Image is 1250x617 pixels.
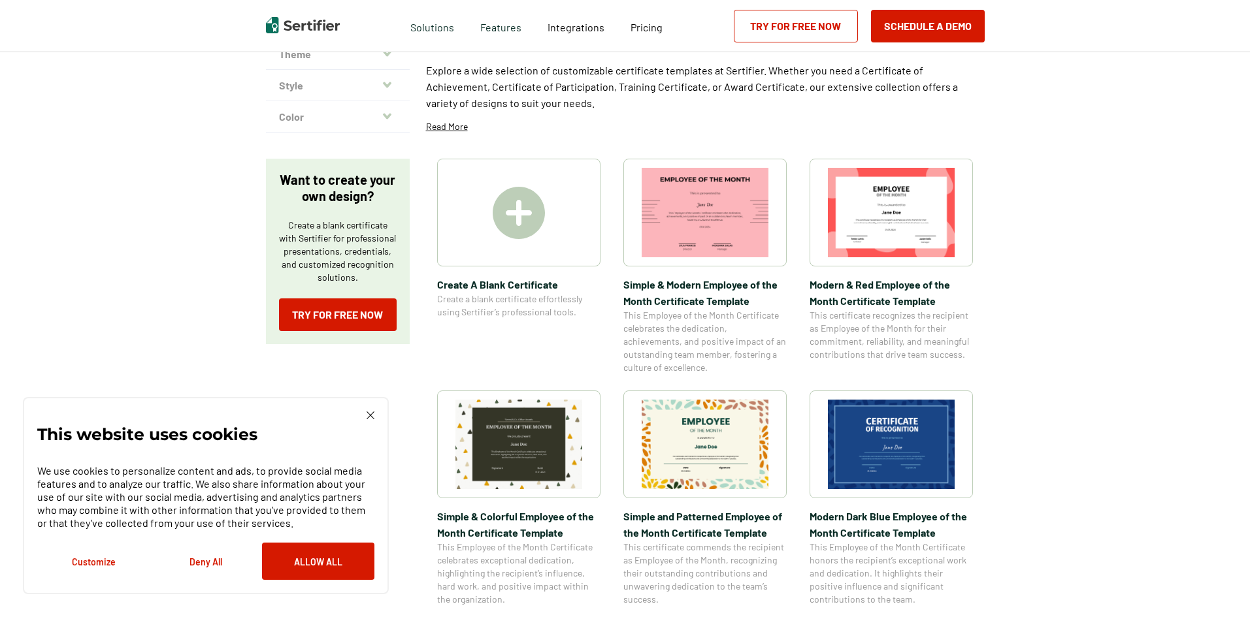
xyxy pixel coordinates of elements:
[871,10,985,42] button: Schedule a Demo
[279,219,397,284] p: Create a blank certificate with Sertifier for professional presentations, credentials, and custom...
[548,18,604,34] a: Integrations
[455,400,582,489] img: Simple & Colorful Employee of the Month Certificate Template
[734,10,858,42] a: Try for Free Now
[810,541,973,606] span: This Employee of the Month Certificate honors the recipient’s exceptional work and dedication. It...
[631,21,663,33] span: Pricing
[266,70,410,101] button: Style
[37,543,150,580] button: Customize
[367,411,374,419] img: Cookie Popup Close
[437,390,600,606] a: Simple & Colorful Employee of the Month Certificate TemplateSimple & Colorful Employee of the Mon...
[410,18,454,34] span: Solutions
[623,390,787,606] a: Simple and Patterned Employee of the Month Certificate TemplateSimple and Patterned Employee of t...
[266,17,340,33] img: Sertifier | Digital Credentialing Platform
[623,541,787,606] span: This certificate commends the recipient as Employee of the Month, recognizing their outstanding c...
[262,543,374,580] button: Allow All
[810,508,973,541] span: Modern Dark Blue Employee of the Month Certificate Template
[810,390,973,606] a: Modern Dark Blue Employee of the Month Certificate TemplateModern Dark Blue Employee of the Month...
[828,168,955,257] img: Modern & Red Employee of the Month Certificate Template
[623,159,787,374] a: Simple & Modern Employee of the Month Certificate TemplateSimple & Modern Employee of the Month C...
[828,400,955,489] img: Modern Dark Blue Employee of the Month Certificate Template
[437,541,600,606] span: This Employee of the Month Certificate celebrates exceptional dedication, highlighting the recipi...
[266,39,410,70] button: Theme
[37,464,374,530] p: We use cookies to personalize content and ads, to provide social media features and to analyze ou...
[480,18,521,34] span: Features
[810,309,973,361] span: This certificate recognizes the recipient as Employee of the Month for their commitment, reliabil...
[642,400,768,489] img: Simple and Patterned Employee of the Month Certificate Template
[279,172,397,204] p: Want to create your own design?
[631,18,663,34] a: Pricing
[37,428,257,441] p: This website uses cookies
[279,298,397,331] a: Try for Free Now
[437,293,600,319] span: Create a blank certificate effortlessly using Sertifier’s professional tools.
[150,543,262,580] button: Deny All
[266,101,410,133] button: Color
[426,120,468,133] p: Read More
[437,276,600,293] span: Create A Blank Certificate
[493,187,545,239] img: Create A Blank Certificate
[642,168,768,257] img: Simple & Modern Employee of the Month Certificate Template
[623,309,787,374] span: This Employee of the Month Certificate celebrates the dedication, achievements, and positive impa...
[548,21,604,33] span: Integrations
[810,276,973,309] span: Modern & Red Employee of the Month Certificate Template
[623,508,787,541] span: Simple and Patterned Employee of the Month Certificate Template
[810,159,973,374] a: Modern & Red Employee of the Month Certificate TemplateModern & Red Employee of the Month Certifi...
[437,508,600,541] span: Simple & Colorful Employee of the Month Certificate Template
[623,276,787,309] span: Simple & Modern Employee of the Month Certificate Template
[426,62,985,111] p: Explore a wide selection of customizable certificate templates at Sertifier. Whether you need a C...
